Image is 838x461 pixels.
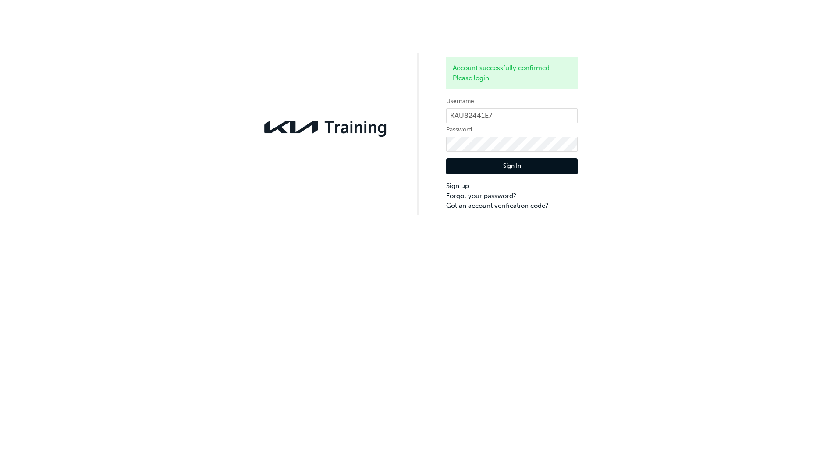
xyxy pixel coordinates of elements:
a: Got an account verification code? [446,201,578,211]
label: Password [446,124,578,135]
button: Sign In [446,158,578,175]
label: Username [446,96,578,106]
input: Username [446,108,578,123]
a: Forgot your password? [446,191,578,201]
div: Account successfully confirmed. Please login. [446,57,578,89]
a: Sign up [446,181,578,191]
img: kia-training [260,115,392,139]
